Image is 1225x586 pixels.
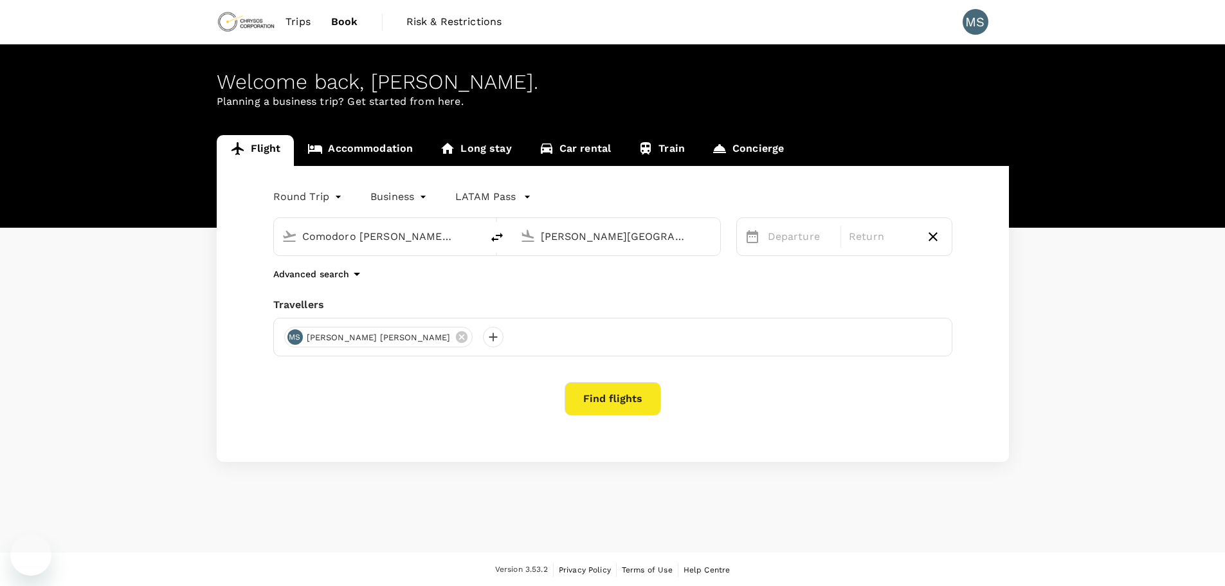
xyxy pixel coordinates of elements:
button: Advanced search [273,266,365,282]
p: Planning a business trip? Get started from here. [217,94,1009,109]
button: delete [482,222,513,253]
span: [PERSON_NAME] [PERSON_NAME] [299,331,458,344]
span: Help Centre [684,565,730,574]
div: Business [370,187,430,207]
a: Train [624,135,698,166]
a: Flight [217,135,295,166]
div: Round Trip [273,187,345,207]
a: Car rental [525,135,625,166]
a: Terms of Use [622,563,673,577]
span: Terms of Use [622,565,673,574]
div: MS [963,9,988,35]
span: Privacy Policy [559,565,611,574]
input: Going to [541,226,693,246]
div: Welcome back , [PERSON_NAME] . [217,70,1009,94]
span: Risk & Restrictions [406,14,502,30]
button: Open [711,235,714,237]
button: Open [473,235,475,237]
div: MS[PERSON_NAME] [PERSON_NAME] [284,327,473,347]
p: Departure [768,229,833,244]
span: Version 3.53.2 [495,563,548,576]
iframe: Botón para iniciar la ventana de mensajería [10,535,51,576]
p: Advanced search [273,268,349,280]
button: Find flights [565,382,661,416]
p: Return [849,229,914,244]
a: Concierge [698,135,797,166]
input: Depart from [302,226,455,246]
p: LATAM Pass [455,189,516,205]
button: LATAM Pass [455,189,531,205]
span: Book [331,14,358,30]
a: Privacy Policy [559,563,611,577]
img: Chrysos Corporation [217,8,276,36]
a: Long stay [426,135,525,166]
span: Trips [286,14,311,30]
a: Help Centre [684,563,730,577]
a: Accommodation [294,135,426,166]
div: MS [287,329,303,345]
div: Travellers [273,297,952,313]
